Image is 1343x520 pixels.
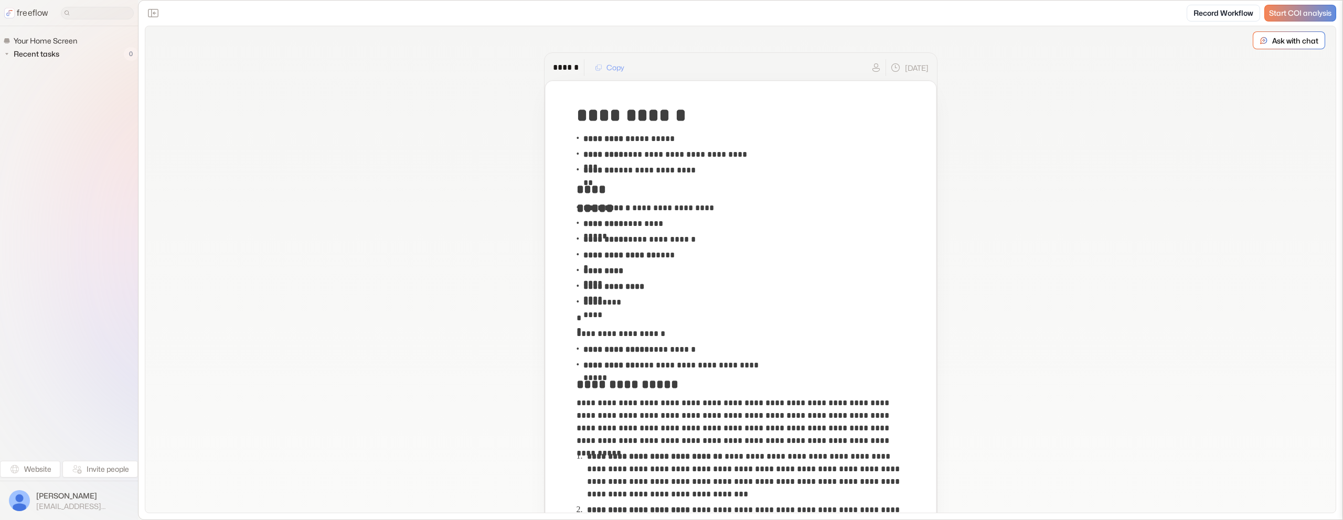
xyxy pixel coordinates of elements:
[12,36,80,46] span: Your Home Screen
[1269,9,1331,18] span: Start COI analysis
[145,5,162,21] button: Close the sidebar
[124,47,138,61] span: 0
[1272,35,1318,46] p: Ask with chat
[36,491,129,501] span: [PERSON_NAME]
[3,48,63,60] button: Recent tasks
[1187,5,1260,21] a: Record Workflow
[9,490,30,511] img: profile
[905,62,929,73] p: [DATE]
[3,35,81,47] a: Your Home Screen
[17,7,48,19] p: freeflow
[12,49,62,59] span: Recent tasks
[1264,5,1336,21] a: Start COI analysis
[36,502,129,511] span: [EMAIL_ADDRESS][DOMAIN_NAME]
[6,487,132,514] button: [PERSON_NAME][EMAIL_ADDRESS][DOMAIN_NAME]
[589,59,631,76] button: Copy
[62,461,138,478] button: Invite people
[4,7,48,19] a: freeflow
